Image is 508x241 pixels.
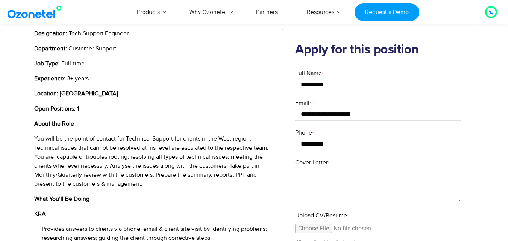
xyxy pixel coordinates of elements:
b: Designation: [34,30,67,37]
b: KRA [34,210,46,218]
span: Tech Support Engineer [69,30,129,37]
a: Request a Demo [355,3,419,21]
b: About the Role [34,120,74,127]
label: Cover Letter [295,158,461,167]
b: Department: [34,45,67,52]
b: : [58,60,60,67]
b: Location: [GEOGRAPHIC_DATA] [34,90,118,97]
label: Phone [295,128,461,137]
span: : [64,75,65,82]
b: Experience [34,75,64,82]
span: 1 [77,105,79,112]
h2: Apply for this position [295,42,461,58]
b: Open Positions: [34,105,76,112]
b: Job Type [34,60,58,67]
span: Full-time [61,60,85,67]
label: Full Name [295,69,461,78]
span: 3+ years [67,75,89,82]
label: Upload CV/Resume [295,211,461,220]
span: Customer Support [68,45,116,52]
b: What You’ll Be Doing [34,195,89,203]
label: Email [295,99,461,108]
span: You will be the point of contact for Technical Support for clients in the West region. Technical ... [34,135,268,188]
